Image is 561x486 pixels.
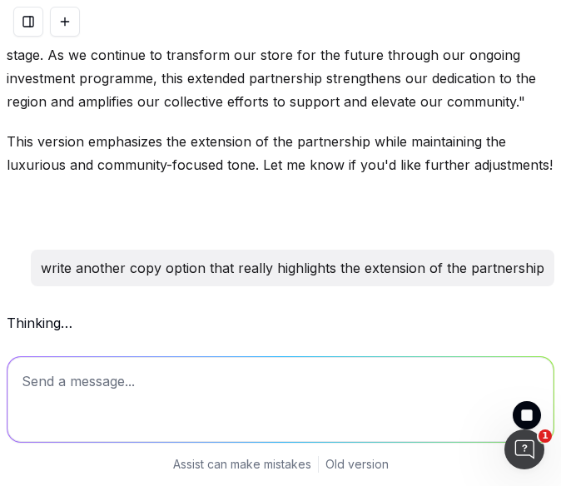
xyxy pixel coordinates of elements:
p: write another copy option that really highlights the extension of the partnership [41,256,544,280]
p: This version emphasizes the extension of the partnership while maintaining the luxurious and comm... [7,130,554,176]
span: 1 [539,429,552,443]
iframe: Intercom live chat [504,429,544,469]
a: Old version [325,456,389,473]
p: Assist can make mistakes [173,456,311,473]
